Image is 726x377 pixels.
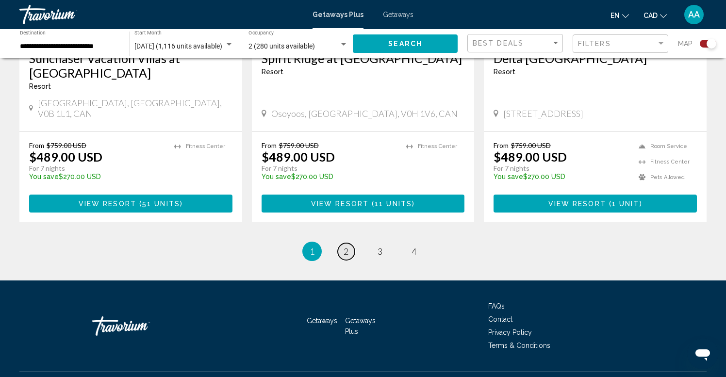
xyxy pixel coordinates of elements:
span: 51 units [142,200,180,208]
button: Change language [610,8,629,22]
span: Filters [578,40,611,48]
span: You save [29,173,59,180]
a: Contact [488,315,512,323]
span: en [610,12,620,19]
span: 1 [310,246,314,257]
span: Search [388,40,422,48]
span: Osoyoos, [GEOGRAPHIC_DATA], V0H 1V6, CAN [271,108,458,119]
span: AA [688,10,700,19]
p: $489.00 USD [29,149,102,164]
span: 2 (280 units available) [248,42,315,50]
button: Change currency [643,8,667,22]
span: 11 units [375,200,412,208]
span: From [494,141,509,149]
button: View Resort(11 units) [262,195,465,213]
span: Fitness Center [418,143,457,149]
p: For 7 nights [494,164,629,173]
button: User Menu [681,4,707,25]
span: [DATE] (1,116 units available) [134,42,222,50]
span: Resort [262,68,283,76]
p: $489.00 USD [262,149,335,164]
a: Terms & Conditions [488,342,550,349]
span: Resort [494,68,515,76]
a: Delta [GEOGRAPHIC_DATA] [494,51,697,66]
a: Getaways Plus [345,317,376,335]
span: You save [262,173,291,180]
a: Getaways [307,317,337,325]
button: View Resort(1 unit) [494,195,697,213]
span: [STREET_ADDRESS] [503,108,583,119]
a: Getaways Plus [313,11,363,18]
span: ( ) [136,200,183,208]
a: Travorium [19,5,303,24]
span: Room Service [650,143,687,149]
span: From [29,141,44,149]
span: CAD [643,12,658,19]
span: ( ) [369,200,415,208]
a: Travorium [92,311,189,341]
span: Pets Allowed [650,174,685,180]
p: For 7 nights [262,164,397,173]
span: $759.00 USD [511,141,551,149]
p: $270.00 USD [494,173,629,180]
button: View Resort(51 units) [29,195,232,213]
span: Fitness Center [650,159,690,165]
span: From [262,141,277,149]
p: $489.00 USD [494,149,567,164]
p: For 7 nights [29,164,165,173]
ul: Pagination [19,242,707,261]
mat-select: Sort by [473,39,560,48]
span: ( ) [606,200,643,208]
span: 1 unit [612,200,640,208]
span: View Resort [79,200,136,208]
p: $270.00 USD [262,173,397,180]
span: View Resort [548,200,606,208]
span: [GEOGRAPHIC_DATA], [GEOGRAPHIC_DATA], V0B 1L1, CAN [38,98,232,119]
iframe: Button to launch messaging window [687,338,718,369]
span: Fitness Center [186,143,225,149]
span: 2 [344,246,348,257]
a: Getaways [383,11,413,18]
a: FAQs [488,302,505,310]
span: You save [494,173,523,180]
a: Privacy Policy [488,328,532,336]
button: Filter [573,34,668,54]
span: Best Deals [473,39,524,47]
span: 4 [412,246,416,257]
span: $759.00 USD [47,141,86,149]
span: Resort [29,82,51,90]
a: Sunchaser Vacation Villas at [GEOGRAPHIC_DATA] [29,51,232,80]
span: Map [678,37,693,50]
span: 3 [378,246,382,257]
span: View Resort [311,200,369,208]
button: Search [353,34,458,52]
p: $270.00 USD [29,173,165,180]
a: Spirit Ridge at [GEOGRAPHIC_DATA] [262,51,465,66]
span: $759.00 USD [279,141,319,149]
